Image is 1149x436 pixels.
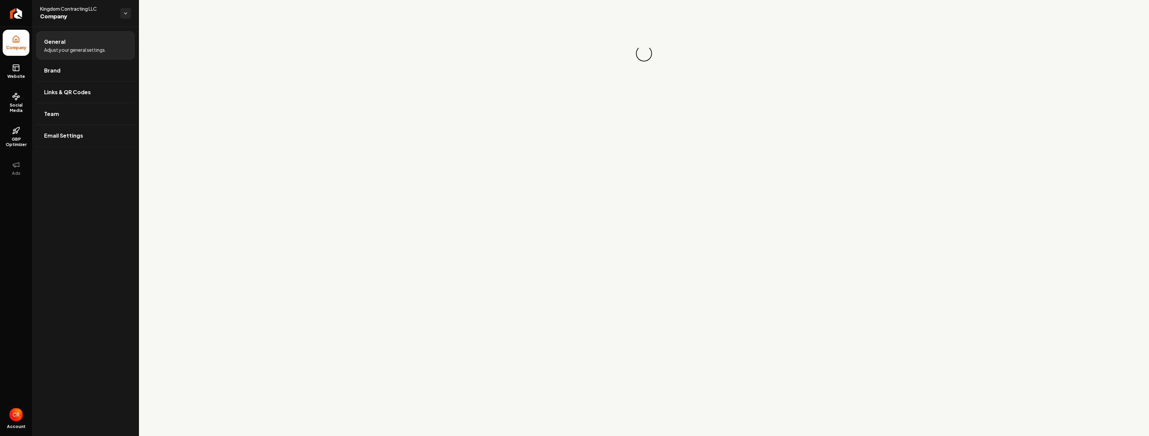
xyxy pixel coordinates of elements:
[3,87,29,119] a: Social Media
[40,5,115,12] span: Kingdom Contracting LLC
[36,125,135,146] a: Email Settings
[636,45,652,61] div: Loading
[44,88,91,96] span: Links & QR Codes
[3,103,29,113] span: Social Media
[3,121,29,153] a: GBP Optimizer
[44,38,65,46] span: General
[44,110,59,118] span: Team
[3,155,29,181] button: Ads
[9,171,23,176] span: Ads
[36,82,135,103] a: Links & QR Codes
[10,8,22,19] img: Rebolt Logo
[3,137,29,147] span: GBP Optimizer
[44,66,60,75] span: Brand
[3,58,29,85] a: Website
[5,74,28,79] span: Website
[9,408,23,421] img: Christian Rosario
[44,46,106,53] span: Adjust your general settings.
[36,60,135,81] a: Brand
[44,132,83,140] span: Email Settings
[7,424,25,429] span: Account
[9,408,23,421] button: Open user button
[40,12,115,21] span: Company
[36,103,135,125] a: Team
[3,45,29,50] span: Company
